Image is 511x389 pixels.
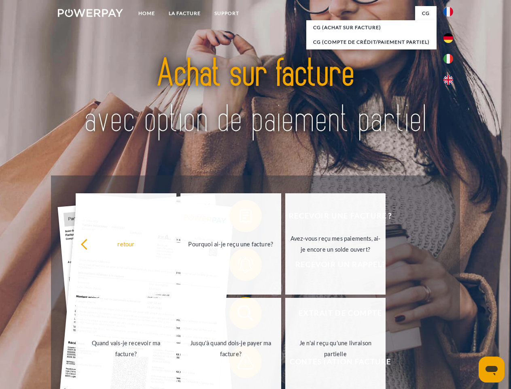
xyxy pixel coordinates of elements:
img: title-powerpay_fr.svg [77,39,434,155]
a: CG (Compte de crédit/paiement partiel) [306,35,437,49]
a: Avez-vous reçu mes paiements, ai-je encore un solde ouvert? [285,193,386,295]
a: Support [208,6,246,21]
img: it [443,54,453,64]
div: Quand vais-je recevoir ma facture? [81,338,172,359]
img: logo-powerpay-white.svg [58,9,123,17]
a: CG (achat sur facture) [306,20,437,35]
a: Home [131,6,162,21]
div: Je n'ai reçu qu'une livraison partielle [290,338,381,359]
div: Avez-vous reçu mes paiements, ai-je encore un solde ouvert? [290,233,381,255]
div: Jusqu'à quand dois-je payer ma facture? [185,338,276,359]
a: CG [415,6,437,21]
div: retour [81,238,172,249]
img: de [443,33,453,43]
img: en [443,75,453,85]
a: LA FACTURE [162,6,208,21]
img: fr [443,7,453,17]
iframe: Bouton de lancement de la fenêtre de messagerie [479,357,505,383]
div: Pourquoi ai-je reçu une facture? [185,238,276,249]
